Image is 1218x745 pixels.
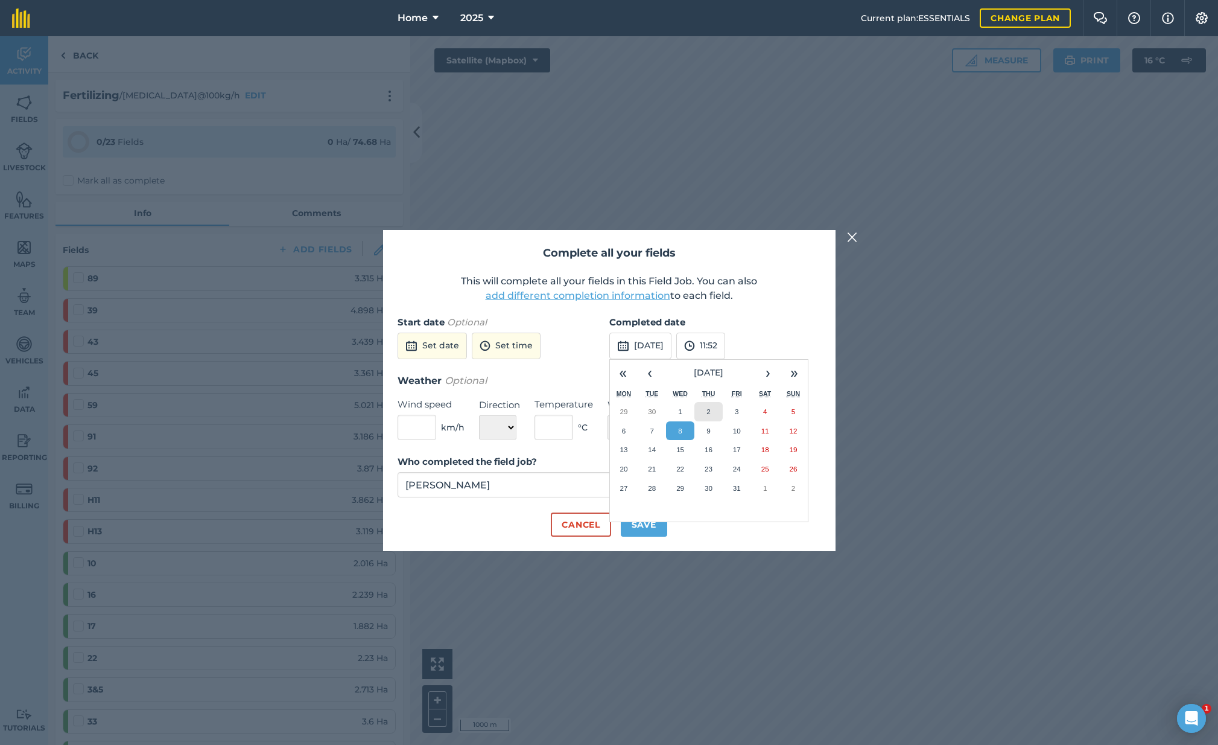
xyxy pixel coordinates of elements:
[790,465,798,473] abbr: 26 October 2025
[480,339,490,353] img: svg+xml;base64,PD94bWwgdmVyc2lvbj0iMS4wIiBlbmNvZGluZz0idXRmLTgiPz4KPCEtLSBHZW5lcmF0b3I6IEFkb2JlIE...
[447,316,487,328] em: Optional
[790,446,798,453] abbr: 19 October 2025
[732,390,742,397] abbr: Friday
[638,440,666,459] button: 14 October 2025
[398,373,821,389] h3: Weather
[980,8,1071,28] a: Change plan
[733,465,741,473] abbr: 24 October 2025
[763,484,767,492] abbr: 1 November 2025
[733,427,741,435] abbr: 10 October 2025
[638,459,666,479] button: 21 October 2025
[1162,11,1174,25] img: svg+xml;base64,PHN2ZyB4bWxucz0iaHR0cDovL3d3dy53My5vcmcvMjAwMC9zdmciIHdpZHRoPSIxNyIgaGVpZ2h0PSIxNy...
[405,339,417,353] img: svg+xml;base64,PD94bWwgdmVyc2lvbj0iMS4wIiBlbmNvZGluZz0idXRmLTgiPz4KPCEtLSBHZW5lcmF0b3I6IEFkb2JlIE...
[751,402,779,421] button: 4 October 2025
[636,360,663,386] button: ‹
[398,316,445,328] strong: Start date
[676,465,684,473] abbr: 22 October 2025
[472,333,541,359] button: Set time
[666,479,694,498] button: 29 October 2025
[551,513,611,537] button: Cancel
[705,465,712,473] abbr: 23 October 2025
[705,484,712,492] abbr: 30 October 2025
[787,390,800,397] abbr: Sunday
[398,456,537,467] strong: Who completed the field job?
[610,360,636,386] button: «
[1194,12,1209,24] img: A cog icon
[861,11,970,25] span: Current plan : ESSENTIALS
[610,459,638,479] button: 20 October 2025
[607,398,667,412] label: Weather
[706,427,710,435] abbr: 9 October 2025
[678,427,682,435] abbr: 8 October 2025
[751,421,779,441] button: 11 October 2025
[620,446,627,453] abbr: 13 October 2025
[779,459,808,479] button: 26 October 2025
[791,484,795,492] abbr: 2 November 2025
[1177,704,1206,733] div: Open Intercom Messenger
[763,408,767,415] abbr: 4 October 2025
[398,11,428,25] span: Home
[684,339,695,353] img: svg+xml;base64,PD94bWwgdmVyc2lvbj0iMS4wIiBlbmNvZGluZz0idXRmLTgiPz4KPCEtLSBHZW5lcmF0b3I6IEFkb2JlIE...
[723,402,751,421] button: 3 October 2025
[663,360,755,386] button: [DATE]
[620,484,627,492] abbr: 27 October 2025
[620,465,627,473] abbr: 20 October 2025
[676,446,684,453] abbr: 15 October 2025
[486,289,670,303] button: add different completion information
[609,316,685,328] strong: Completed date
[751,479,779,498] button: 1 November 2025
[398,274,821,303] p: This will complete all your fields in this Field Job. You can also to each field.
[723,459,751,479] button: 24 October 2025
[705,446,712,453] abbr: 16 October 2025
[621,513,667,537] button: Save
[790,427,798,435] abbr: 12 October 2025
[650,427,654,435] abbr: 7 October 2025
[723,421,751,441] button: 10 October 2025
[694,367,723,378] span: [DATE]
[645,390,658,397] abbr: Tuesday
[666,421,694,441] button: 8 October 2025
[648,408,656,415] abbr: 30 September 2025
[666,459,694,479] button: 22 October 2025
[648,446,656,453] abbr: 14 October 2025
[733,484,741,492] abbr: 31 October 2025
[617,339,629,353] img: svg+xml;base64,PD94bWwgdmVyc2lvbj0iMS4wIiBlbmNvZGluZz0idXRmLTgiPz4KPCEtLSBHZW5lcmF0b3I6IEFkb2JlIE...
[723,479,751,498] button: 31 October 2025
[666,440,694,459] button: 15 October 2025
[733,446,741,453] abbr: 17 October 2025
[706,408,710,415] abbr: 2 October 2025
[617,390,632,397] abbr: Monday
[460,11,483,25] span: 2025
[479,398,520,412] label: Direction
[648,465,656,473] abbr: 21 October 2025
[638,402,666,421] button: 30 September 2025
[676,484,684,492] abbr: 29 October 2025
[610,402,638,421] button: 29 September 2025
[676,333,725,359] button: 11:52
[610,421,638,441] button: 6 October 2025
[694,440,723,459] button: 16 October 2025
[761,465,769,473] abbr: 25 October 2025
[735,408,738,415] abbr: 3 October 2025
[847,230,858,245] img: svg+xml;base64,PHN2ZyB4bWxucz0iaHR0cDovL3d3dy53My5vcmcvMjAwMC9zdmciIHdpZHRoPSIyMiIgaGVpZ2h0PSIzMC...
[751,459,779,479] button: 25 October 2025
[609,333,671,359] button: [DATE]
[1202,704,1211,714] span: 1
[755,360,781,386] button: ›
[666,402,694,421] button: 1 October 2025
[678,408,682,415] abbr: 1 October 2025
[398,245,821,262] h2: Complete all your fields
[638,479,666,498] button: 28 October 2025
[1093,12,1108,24] img: Two speech bubbles overlapping with the left bubble in the forefront
[620,408,627,415] abbr: 29 September 2025
[791,408,795,415] abbr: 5 October 2025
[638,421,666,441] button: 7 October 2025
[610,440,638,459] button: 13 October 2025
[445,375,487,386] em: Optional
[398,397,465,412] label: Wind speed
[759,390,771,397] abbr: Saturday
[578,421,588,434] span: ° C
[673,390,688,397] abbr: Wednesday
[761,427,769,435] abbr: 11 October 2025
[441,421,465,434] span: km/h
